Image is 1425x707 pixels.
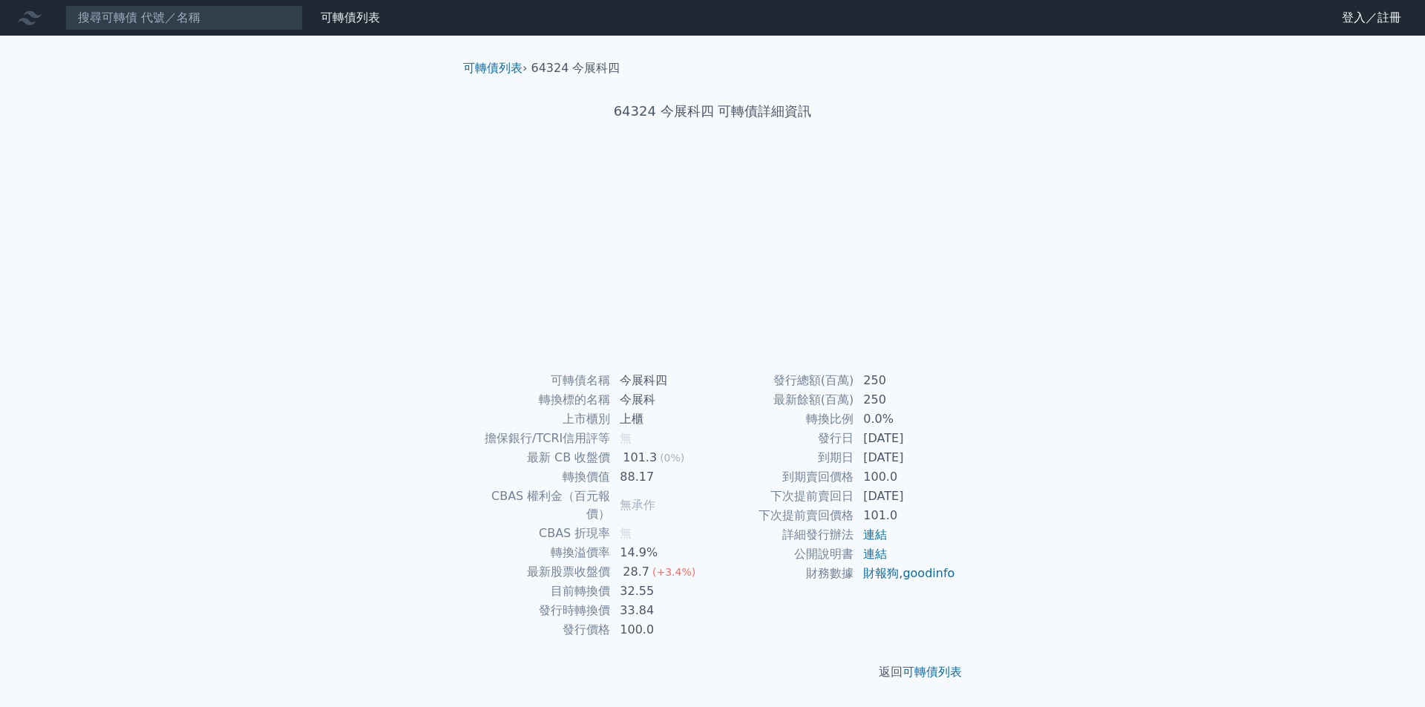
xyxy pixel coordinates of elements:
[620,431,632,445] span: 無
[469,524,611,543] td: CBAS 折現率
[660,452,684,464] span: (0%)
[854,487,956,506] td: [DATE]
[712,448,854,467] td: 到期日
[469,582,611,601] td: 目前轉換價
[620,526,632,540] span: 無
[469,429,611,448] td: 擔保銀行/TCRI信用評等
[712,487,854,506] td: 下次提前賣回日
[854,410,956,429] td: 0.0%
[712,545,854,564] td: 公開說明書
[854,564,956,583] td: ,
[611,371,712,390] td: 今展科四
[863,527,887,542] a: 連結
[620,563,652,581] div: 28.7
[620,449,660,467] div: 101.3
[863,547,887,561] a: 連結
[712,564,854,583] td: 財務數據
[451,663,974,681] p: 返回
[463,61,522,75] a: 可轉債列表
[863,566,899,580] a: 財報狗
[469,487,611,524] td: CBAS 權利金（百元報價）
[620,498,655,512] span: 無承作
[611,582,712,601] td: 32.55
[469,601,611,620] td: 發行時轉換價
[854,371,956,390] td: 250
[469,562,611,582] td: 最新股票收盤價
[712,371,854,390] td: 發行總額(百萬)
[469,620,611,639] td: 發行價格
[469,543,611,562] td: 轉換溢價率
[854,429,956,448] td: [DATE]
[712,525,854,545] td: 詳細發行辦法
[854,467,956,487] td: 100.0
[902,566,954,580] a: goodinfo
[611,620,712,639] td: 100.0
[712,506,854,525] td: 下次提前賣回價格
[854,390,956,410] td: 250
[712,467,854,487] td: 到期賣回價格
[469,390,611,410] td: 轉換標的名稱
[652,566,695,578] span: (+3.4%)
[854,448,956,467] td: [DATE]
[463,59,527,77] li: ›
[854,506,956,525] td: 101.0
[611,467,712,487] td: 88.17
[611,410,712,429] td: 上櫃
[611,390,712,410] td: 今展科
[712,429,854,448] td: 發行日
[902,665,962,679] a: 可轉債列表
[469,410,611,429] td: 上市櫃別
[611,543,712,562] td: 14.9%
[1330,6,1413,30] a: 登入／註冊
[531,59,620,77] li: 64324 今展科四
[451,101,974,122] h1: 64324 今展科四 可轉債詳細資訊
[321,10,380,24] a: 可轉債列表
[712,390,854,410] td: 最新餘額(百萬)
[611,601,712,620] td: 33.84
[712,410,854,429] td: 轉換比例
[469,448,611,467] td: 最新 CB 收盤價
[469,467,611,487] td: 轉換價值
[65,5,303,30] input: 搜尋可轉債 代號／名稱
[469,371,611,390] td: 可轉債名稱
